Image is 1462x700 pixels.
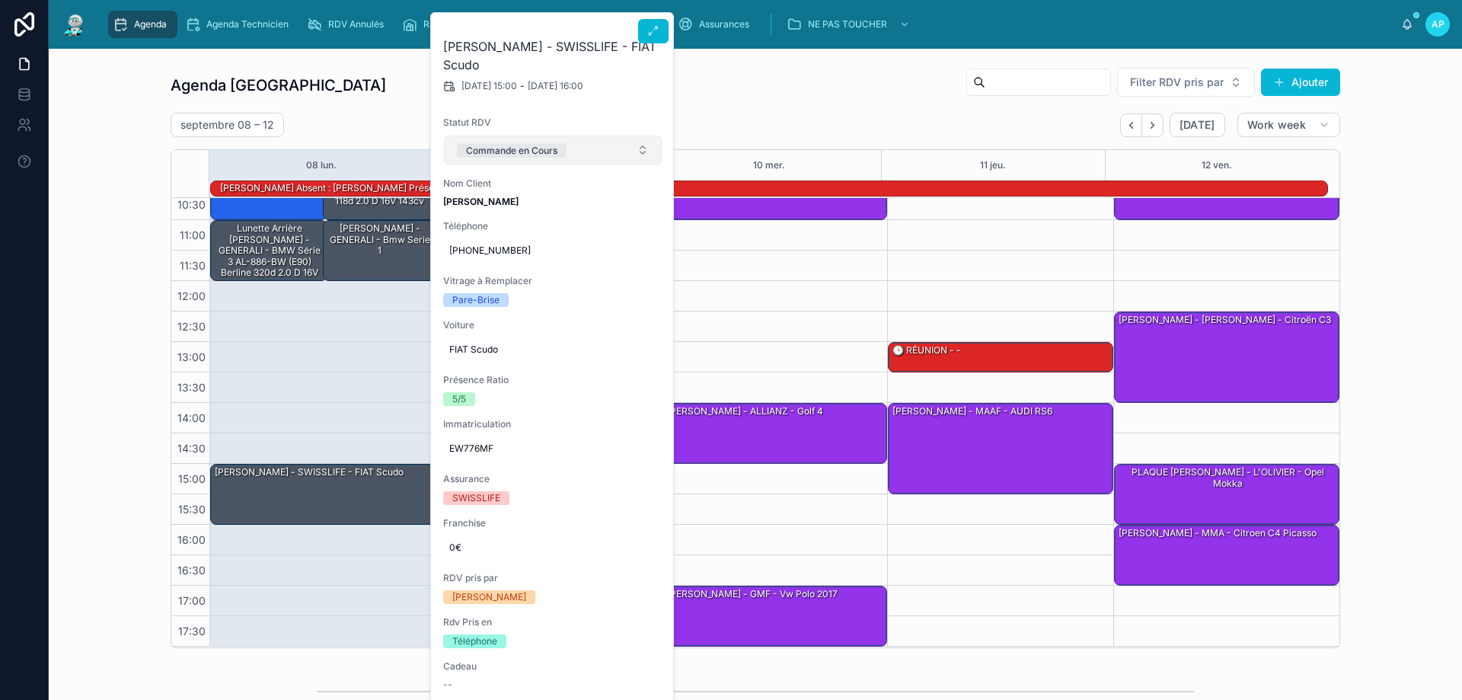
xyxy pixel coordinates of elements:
span: RDV pris par [443,572,662,584]
span: 16:00 [174,533,209,546]
div: 5/5 [452,392,466,406]
a: Rack [397,11,456,38]
div: [PERSON_NAME] - ALLIANZ - golf 4 [663,404,887,463]
div: [PERSON_NAME] - [PERSON_NAME] - Citroën c3 [1117,313,1333,327]
div: PLAQUE [PERSON_NAME] - L'OLIVIER - Opel Mokka [1115,465,1339,524]
span: Téléphone [443,220,662,232]
span: EW776MF [449,443,656,455]
span: 12:00 [174,289,209,302]
span: FIAT Scudo [449,344,656,356]
div: [PERSON_NAME] - MAAF - AUDI RS6 [889,404,1112,494]
h2: [PERSON_NAME] - SWISSLIFE - FIAT Scudo [443,37,662,74]
div: [PERSON_NAME] - MMA - citroen C4 Picasso [1115,526,1339,585]
div: [PERSON_NAME] [452,590,526,604]
div: Commande en Cours [466,144,557,158]
span: Agenda Technicien [206,18,289,30]
span: Assurance [443,473,662,485]
button: Ajouter [1261,69,1340,96]
span: -- [443,679,452,691]
a: Dossiers Non Envoyés [538,11,670,38]
span: Rdv Pris en [443,616,662,628]
span: [PHONE_NUMBER] [449,245,656,257]
span: RDV Annulés [328,18,384,30]
button: Work week [1237,113,1340,137]
span: Voiture [443,319,662,331]
button: 12 ven. [1202,150,1232,181]
span: 11:00 [176,229,209,241]
a: Cadeaux [459,11,535,38]
div: [PERSON_NAME] - [PERSON_NAME] - Citroën c3 [1115,312,1339,402]
span: 13:00 [174,350,209,363]
span: 11:30 [176,259,209,272]
div: PLAQUE [PERSON_NAME] - L'OLIVIER - Opel Mokka [1117,465,1338,491]
div: [PERSON_NAME] - GENERALI - Bmw serie 1 [326,222,434,257]
div: Pare-Brise [452,293,500,307]
a: Agenda [108,11,177,38]
img: App logo [61,12,88,37]
button: Select Button [444,136,662,165]
button: Back [1120,113,1142,137]
span: Agenda [134,18,167,30]
span: Vitrage à Remplacer [443,275,662,287]
span: AP [1432,18,1444,30]
span: Franchise [443,517,662,529]
span: [DATE] [1179,118,1215,132]
button: Next [1142,113,1164,137]
div: scrollable content [101,8,1401,41]
div: [PERSON_NAME] - GENERALI - Bmw serie 1 [324,221,435,280]
div: [PERSON_NAME] - GMF - vw polo 2017 [666,587,839,601]
a: NE PAS TOUCHER [782,11,918,38]
div: 🕒 RÉUNION - - [891,344,962,357]
span: [DATE] 15:00 [461,80,517,92]
div: 🕒 RÉUNION - - [889,343,1112,372]
span: Statut RDV [443,117,662,129]
span: NE PAS TOUCHER [808,18,887,30]
div: Tony absent : Michel présent / dernier RDV : 17H ! - - [219,181,547,196]
span: 16:30 [174,564,209,577]
span: 10:30 [174,198,209,211]
a: Assurances [673,11,760,38]
span: Présence Ratio [443,374,662,386]
span: 0€ [449,542,656,554]
strong: [PERSON_NAME] [443,196,519,207]
div: Lunette arrière [PERSON_NAME] - GENERALI - BMW Série 3 AL-886-BW (E90) Berline 320d 2.0 d 16V 163cv [213,222,326,290]
span: Assurances [699,18,749,30]
div: SWISSLIFE [452,491,500,505]
span: 12:30 [174,320,209,333]
a: RDV Annulés [302,11,394,38]
div: [PERSON_NAME] - MMA - citroen C4 Picasso [1117,526,1318,540]
span: 13:30 [174,381,209,394]
span: Filter RDV pris par [1130,75,1224,90]
span: 15:00 [174,472,209,485]
span: - [520,80,525,92]
span: Work week [1247,118,1306,132]
span: [DATE] 16:00 [528,80,583,92]
button: [DATE] [1170,113,1225,137]
button: 10 mer. [753,150,785,181]
span: 17:30 [174,625,209,638]
button: Select Button [1117,68,1255,97]
h2: septembre 08 – 12 [180,117,274,133]
span: Immatriculation [443,418,662,430]
span: 14:30 [174,442,209,455]
div: [PERSON_NAME] absent : [PERSON_NAME] présent / dernier RDV : 17H ! - - [219,181,547,195]
span: 17:00 [174,594,209,607]
div: [PERSON_NAME] - MAAF - AUDI RS6 [891,404,1054,418]
span: 14:00 [174,411,209,424]
div: Téléphone [452,634,497,648]
button: 11 jeu. [980,150,1006,181]
span: Nom Client [443,177,662,190]
div: [PERSON_NAME] - SWISSLIFE - FIAT Scudo [211,465,435,524]
div: Lunette arrière [PERSON_NAME] - GENERALI - BMW Série 3 AL-886-BW (E90) Berline 320d 2.0 d 16V 163cv [211,221,327,280]
button: 08 lun. [306,150,337,181]
span: Cadeau [443,660,662,673]
h1: Agenda [GEOGRAPHIC_DATA] [171,75,386,96]
div: [PERSON_NAME] - GMF - vw polo 2017 [663,587,887,646]
span: 15:30 [174,503,209,516]
div: [PERSON_NAME] - SWISSLIFE - FIAT Scudo [213,465,405,479]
